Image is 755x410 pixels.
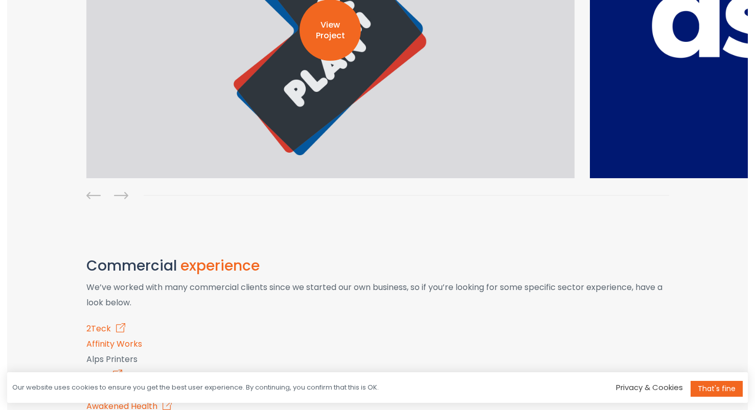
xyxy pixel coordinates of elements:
span: experience [180,256,260,276]
a: Affinity Works [86,338,142,350]
a: Privacy & Cookies [616,382,683,393]
h2: Commercial experience [86,258,669,274]
p: We’ve worked with many commercial clients since we started our own business, so if you’re looking... [86,280,669,311]
a: That's fine [691,381,743,397]
span: Commercial [86,256,177,276]
a: ASOS [86,369,122,381]
div: Our website uses cookies to ensure you get the best user experience. By continuing, you confirm t... [12,383,379,393]
p: View Project [300,20,361,41]
a: 2Teck [86,323,125,334]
